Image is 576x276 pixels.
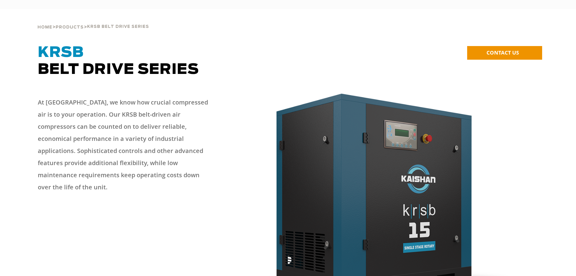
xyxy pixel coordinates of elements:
a: Products [56,24,84,30]
span: KRSB [38,45,84,60]
span: CONTACT US [487,49,519,56]
span: Products [56,25,84,29]
span: krsb belt drive series [87,25,149,29]
a: CONTACT US [467,46,542,60]
div: > > [37,9,149,32]
span: Home [37,25,52,29]
p: At [GEOGRAPHIC_DATA], we know how crucial compressed air is to your operation. Our KRSB belt-driv... [38,96,213,193]
a: Home [37,24,52,30]
span: Belt Drive Series [38,45,199,77]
